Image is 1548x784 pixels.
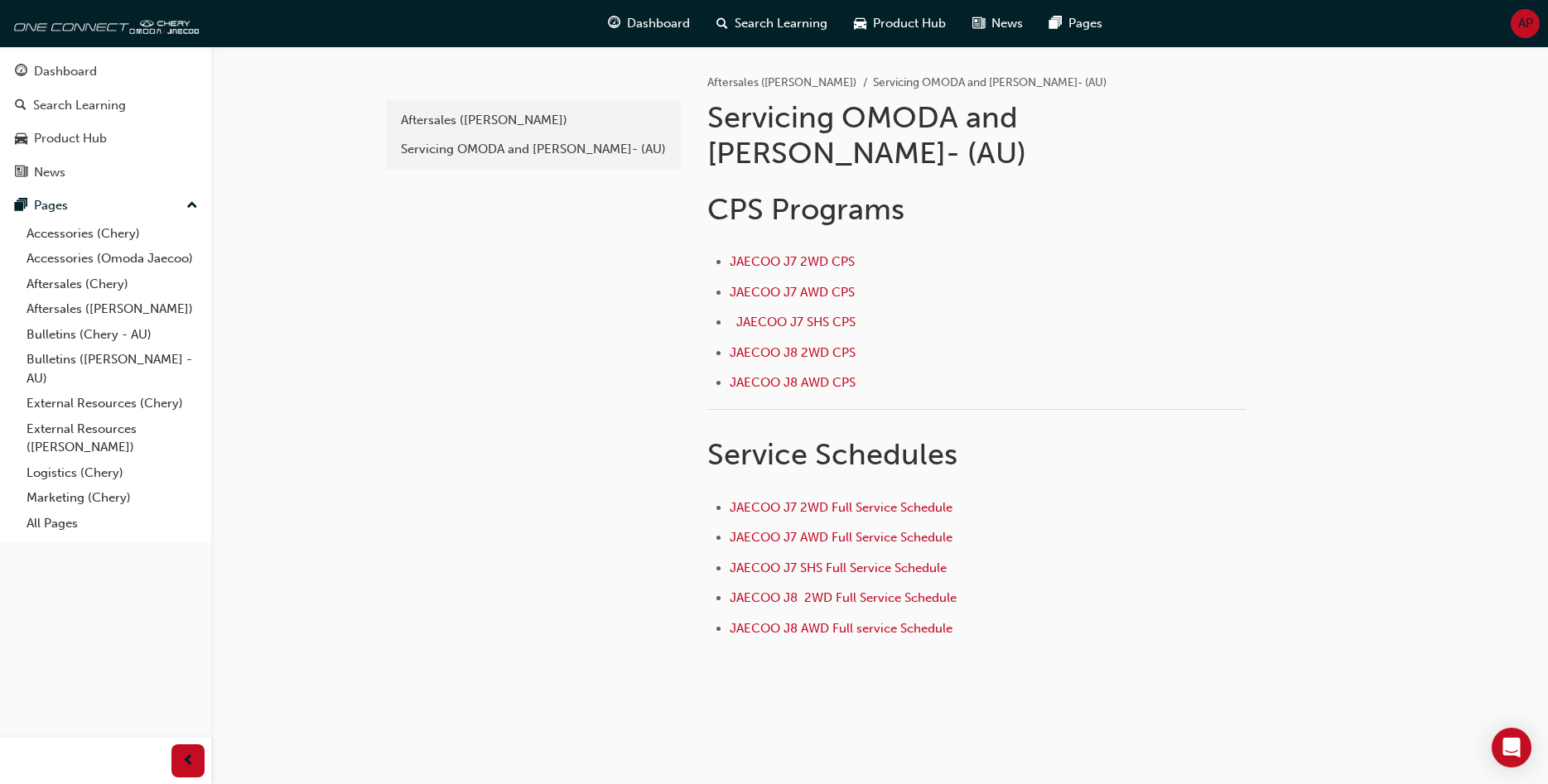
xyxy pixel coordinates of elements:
div: Search Learning [33,96,126,115]
span: up-icon [186,195,198,217]
span: pages-icon [15,199,27,214]
div: Aftersales ([PERSON_NAME]) [401,111,666,130]
a: JAECOO J8 AWD CPS [730,375,856,390]
img: oneconnect [8,7,199,40]
a: Search Learning [7,90,205,121]
a: JAECOO J8 2WD Full Service Schedule [730,590,957,605]
a: news-iconNews [959,7,1036,41]
span: CPS Programs [707,191,904,227]
a: JAECOO J7 AWD Full Service Schedule [730,530,956,545]
a: Servicing OMODA and [PERSON_NAME]- (AU) [393,135,674,164]
a: JAECOO J7 AWD CPS [730,285,858,300]
a: News [7,157,205,188]
a: Product Hub [7,123,205,154]
div: Servicing OMODA and [PERSON_NAME]- (AU) [401,140,666,159]
a: Aftersales ([PERSON_NAME]) [20,296,205,322]
span: search-icon [15,99,27,113]
div: News [34,163,65,182]
a: Bulletins (Chery - AU) [20,322,205,348]
a: search-iconSearch Learning [703,7,841,41]
a: JAECOO J7 2WD CPS [730,254,858,269]
a: Logistics (Chery) [20,460,205,486]
a: External Resources (Chery) [20,391,205,416]
a: JAECOO J7 2WD Full Service Schedule [730,500,952,515]
a: JAECOO J7 SHS Full Service Schedule [730,560,950,575]
span: guage-icon [15,65,27,79]
span: News [991,14,1023,33]
a: Bulletins ([PERSON_NAME] - AU) [20,347,205,391]
a: External Resources ([PERSON_NAME]) [20,416,205,460]
div: Product Hub [34,129,107,148]
a: guage-iconDashboard [595,7,703,41]
span: car-icon [854,13,866,34]
button: DashboardSearch LearningProduct HubNews [7,53,205,190]
a: car-iconProduct Hub [841,7,959,41]
span: guage-icon [608,13,620,34]
span: prev-icon [182,751,195,772]
a: Aftersales (Chery) [20,272,205,297]
h1: Servicing OMODA and [PERSON_NAME]- (AU) [707,99,1251,171]
a: JAECOO J8 AWD Full service Schedule [730,621,952,636]
a: Marketing (Chery) [20,485,205,511]
a: JAECOO J7 SHS CPS [736,315,859,329]
div: Pages [34,196,68,215]
span: AP [1518,14,1533,33]
a: All Pages [20,511,205,536]
a: pages-iconPages [1036,7,1116,41]
div: Open Intercom Messenger [1492,728,1531,767]
span: search-icon [716,13,728,34]
button: Pages [7,190,205,221]
span: Pages [1068,14,1102,33]
span: car-icon [15,132,27,147]
span: Service Schedules [707,436,957,472]
span: Dashboard [627,14,690,33]
li: Servicing OMODA and [PERSON_NAME]- (AU) [873,74,1107,93]
a: JAECOO J8 2WD CPS [730,345,856,360]
div: Dashboard [34,62,97,81]
a: Aftersales ([PERSON_NAME]) [393,106,674,135]
a: Accessories (Chery) [20,221,205,247]
button: AP [1511,9,1540,38]
span: news-icon [15,166,27,180]
span: Product Hub [873,14,946,33]
span: pages-icon [1049,13,1062,34]
a: Accessories (Omoda Jaecoo) [20,246,205,272]
a: Aftersales ([PERSON_NAME]) [707,75,856,89]
span: news-icon [972,13,985,34]
span: Search Learning [735,14,827,33]
a: Dashboard [7,56,205,87]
